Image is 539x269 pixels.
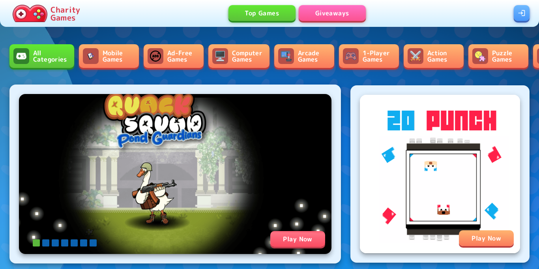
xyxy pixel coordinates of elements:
a: Play Now [360,95,520,253]
img: Quack Squad [19,94,331,254]
a: Puzzle GamesPuzzle Games [468,44,528,68]
a: Ad-Free GamesAd-Free Games [144,44,204,68]
div: Play Now [270,231,325,247]
img: 20 Punch [360,95,520,253]
a: Top Games [228,5,296,21]
a: Play Now [19,94,331,254]
a: Charity Games [9,3,83,24]
p: Charity Games [51,6,80,21]
a: Computer GamesComputer Games [208,44,269,68]
img: Charity.Games [13,5,47,22]
a: Action GamesAction Games [404,44,464,68]
a: Mobile GamesMobile Games [79,44,139,68]
div: Play Now [459,230,514,246]
a: All CategoriesAll Categories [9,44,74,68]
a: Giveaways [299,5,366,21]
a: Arcade GamesArcade Games [274,44,334,68]
a: 1-Player Games1-Player Games [339,44,399,68]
